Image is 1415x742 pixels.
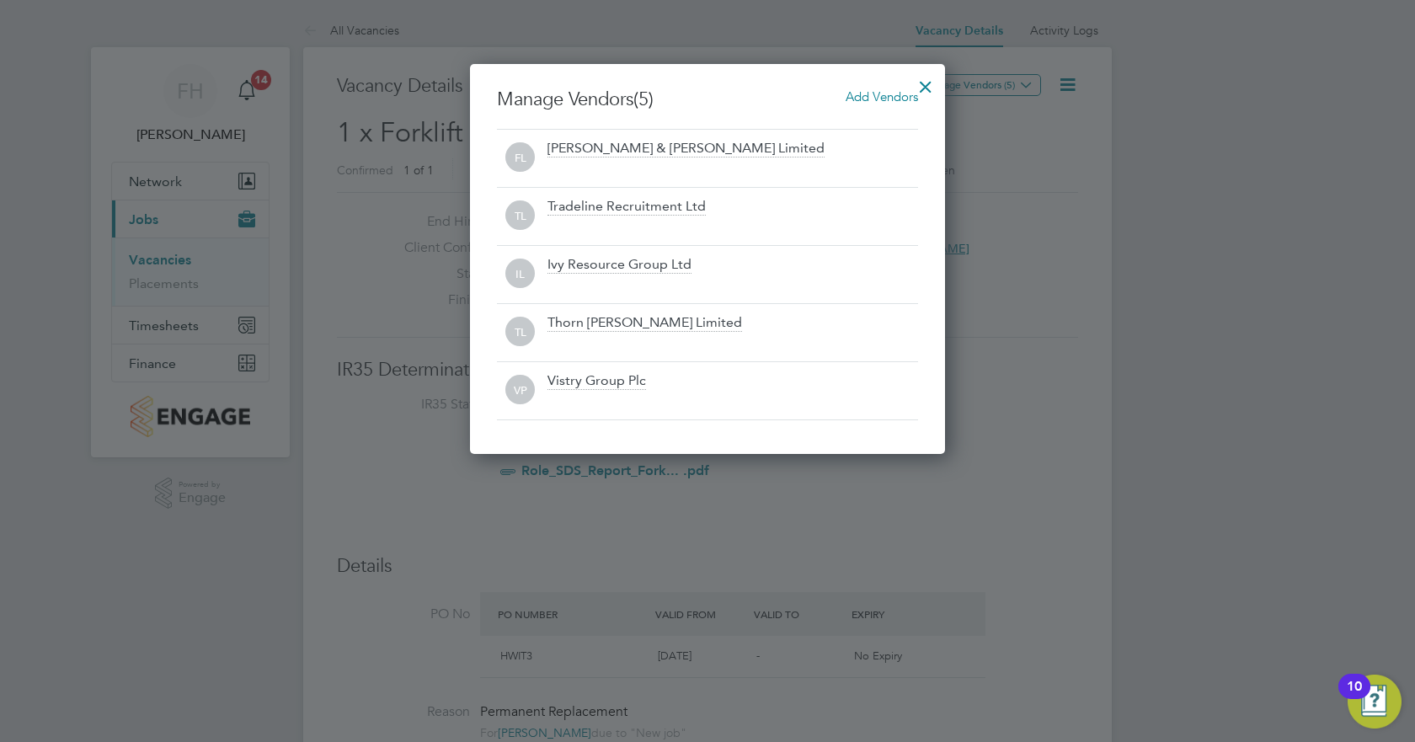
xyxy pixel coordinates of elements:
[547,372,646,391] div: Vistry Group Plc
[547,256,691,275] div: Ivy Resource Group Ltd
[547,140,825,158] div: [PERSON_NAME] & [PERSON_NAME] Limited
[547,314,742,333] div: Thorn [PERSON_NAME] Limited
[505,143,535,173] span: FL
[497,88,918,112] h3: Manage Vendors
[1347,686,1362,708] div: 10
[1348,675,1402,729] button: Open Resource Center, 10 new notifications
[846,88,918,104] span: Add Vendors
[505,318,535,347] span: TL
[547,198,706,216] div: Tradeline Recruitment Ltd
[505,201,535,231] span: TL
[633,88,654,110] span: (5)
[505,376,535,405] span: VP
[505,259,535,289] span: IL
